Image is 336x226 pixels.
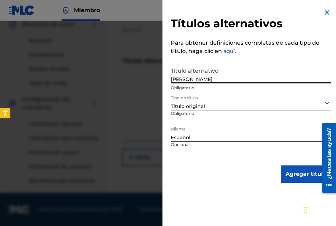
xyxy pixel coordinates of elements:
[171,85,331,91] p: Obligatorio
[62,6,70,15] img: Máximo titular de derechos
[304,200,308,220] div: Arrastrar
[171,142,225,157] p: Opcional
[301,193,336,226] iframe: Chat Widget
[74,6,100,14] span: Miembro
[223,48,236,54] a: aquí.
[171,110,226,126] p: Obligatorio
[8,5,35,15] img: Logotipo de MLC
[171,39,319,54] font: Para obtener definiciones completas de cada tipo de título, haga clic en
[281,165,331,183] button: Agregar título
[301,193,336,226] div: Widget de chat
[317,121,336,196] iframe: Resource Center
[171,17,331,30] h2: Títulos alternativos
